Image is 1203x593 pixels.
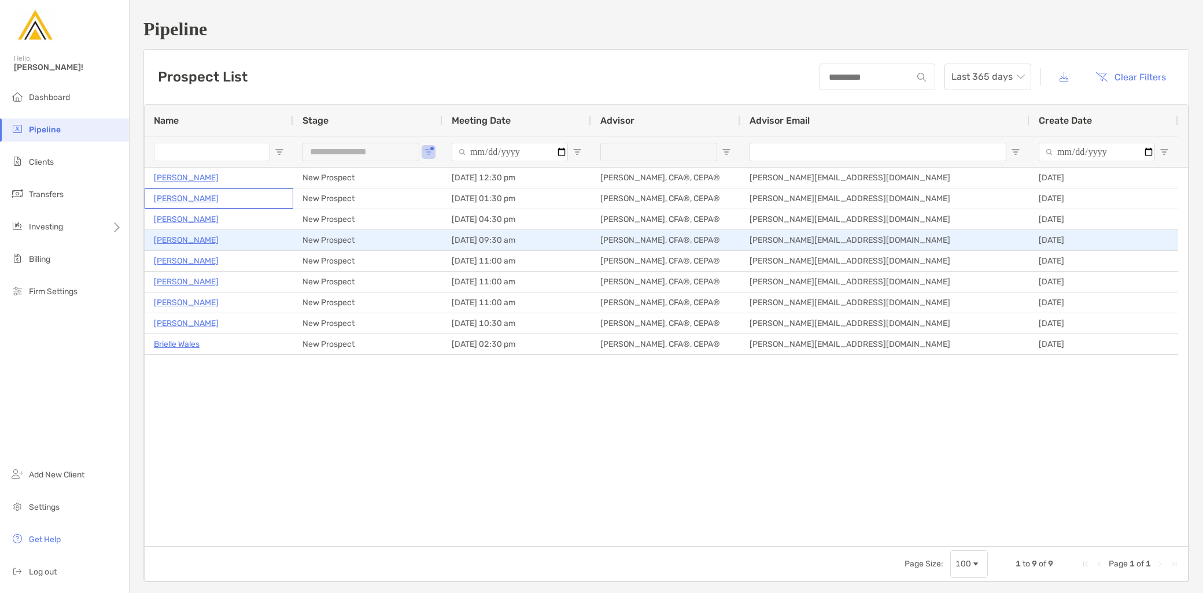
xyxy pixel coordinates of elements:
div: New Prospect [293,209,442,229]
div: New Prospect [293,168,442,188]
img: get-help icon [10,532,24,546]
a: [PERSON_NAME] [154,233,219,247]
button: Open Filter Menu [275,147,284,157]
span: 9 [1048,559,1053,569]
div: [PERSON_NAME], CFA®, CEPA® [591,168,740,188]
div: New Prospect [293,251,442,271]
span: Meeting Date [452,115,511,126]
div: [DATE] [1029,313,1178,333]
span: Get Help [29,535,61,544]
span: of [1039,559,1046,569]
p: [PERSON_NAME] [154,275,219,289]
img: billing icon [10,251,24,265]
div: 100 [955,559,971,569]
img: firm-settings icon [10,284,24,298]
div: [DATE] [1029,168,1178,188]
div: New Prospect [293,188,442,209]
div: [PERSON_NAME][EMAIL_ADDRESS][DOMAIN_NAME] [740,251,1029,271]
input: Create Date Filter Input [1039,143,1155,161]
span: to [1023,559,1030,569]
span: Page [1109,559,1128,569]
div: [DATE] 10:30 am [442,313,591,333]
div: First Page [1081,559,1090,569]
div: [DATE] 11:00 am [442,251,591,271]
span: [PERSON_NAME]! [14,62,122,72]
img: transfers icon [10,187,24,201]
div: Previous Page [1095,559,1104,569]
img: logout icon [10,564,24,578]
div: [PERSON_NAME][EMAIL_ADDRESS][DOMAIN_NAME] [740,209,1029,229]
a: [PERSON_NAME] [154,191,219,206]
div: [PERSON_NAME], CFA®, CEPA® [591,272,740,292]
div: [DATE] 11:00 am [442,272,591,292]
span: Add New Client [29,470,84,480]
div: [DATE] [1029,251,1178,271]
button: Open Filter Menu [1160,147,1169,157]
img: settings icon [10,499,24,513]
div: [DATE] 04:30 pm [442,209,591,229]
span: 1 [1130,559,1135,569]
span: Stage [302,115,329,126]
div: [DATE] [1029,230,1178,250]
div: [DATE] 01:30 pm [442,188,591,209]
div: [PERSON_NAME][EMAIL_ADDRESS][DOMAIN_NAME] [740,272,1029,292]
a: Brielle Wales [154,337,200,351]
div: Next Page [1156,559,1165,569]
div: [DATE] 09:30 am [442,230,591,250]
span: Settings [29,502,60,512]
input: Name Filter Input [154,143,270,161]
div: [PERSON_NAME][EMAIL_ADDRESS][DOMAIN_NAME] [740,292,1029,313]
a: [PERSON_NAME] [154,171,219,185]
div: [DATE] 12:30 pm [442,168,591,188]
button: Open Filter Menu [722,147,731,157]
span: Dashboard [29,92,70,102]
div: [DATE] [1029,292,1178,313]
button: Clear Filters [1087,64,1175,90]
div: [PERSON_NAME], CFA®, CEPA® [591,209,740,229]
img: add_new_client icon [10,467,24,481]
div: New Prospect [293,334,442,354]
a: [PERSON_NAME] [154,254,219,268]
img: dashboard icon [10,90,24,103]
span: Firm Settings [29,287,78,296]
div: [DATE] 11:00 am [442,292,591,313]
div: New Prospect [293,272,442,292]
span: 1 [1016,559,1021,569]
span: Name [154,115,179,126]
span: Pipeline [29,125,61,135]
span: Billing [29,254,50,264]
h1: Pipeline [143,18,1189,40]
div: Page Size: [905,559,943,569]
div: [PERSON_NAME], CFA®, CEPA® [591,334,740,354]
img: pipeline icon [10,122,24,136]
div: [PERSON_NAME], CFA®, CEPA® [591,251,740,271]
div: [PERSON_NAME][EMAIL_ADDRESS][DOMAIN_NAME] [740,230,1029,250]
div: New Prospect [293,292,442,313]
div: [DATE] [1029,334,1178,354]
img: Zoe Logo [14,5,56,46]
button: Open Filter Menu [1011,147,1020,157]
div: Page Size [950,550,988,578]
span: Create Date [1039,115,1092,126]
span: of [1136,559,1144,569]
div: [PERSON_NAME][EMAIL_ADDRESS][DOMAIN_NAME] [740,168,1029,188]
span: Advisor Email [750,115,810,126]
button: Open Filter Menu [424,147,433,157]
a: [PERSON_NAME] [154,316,219,331]
span: Investing [29,222,63,232]
h3: Prospect List [158,69,248,85]
a: [PERSON_NAME] [154,295,219,310]
div: New Prospect [293,313,442,333]
div: [PERSON_NAME], CFA®, CEPA® [591,188,740,209]
a: [PERSON_NAME] [154,212,219,227]
div: [PERSON_NAME][EMAIL_ADDRESS][DOMAIN_NAME] [740,334,1029,354]
span: Transfers [29,190,64,199]
span: Last 365 days [951,64,1024,90]
div: [PERSON_NAME], CFA®, CEPA® [591,230,740,250]
div: [DATE] [1029,272,1178,292]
